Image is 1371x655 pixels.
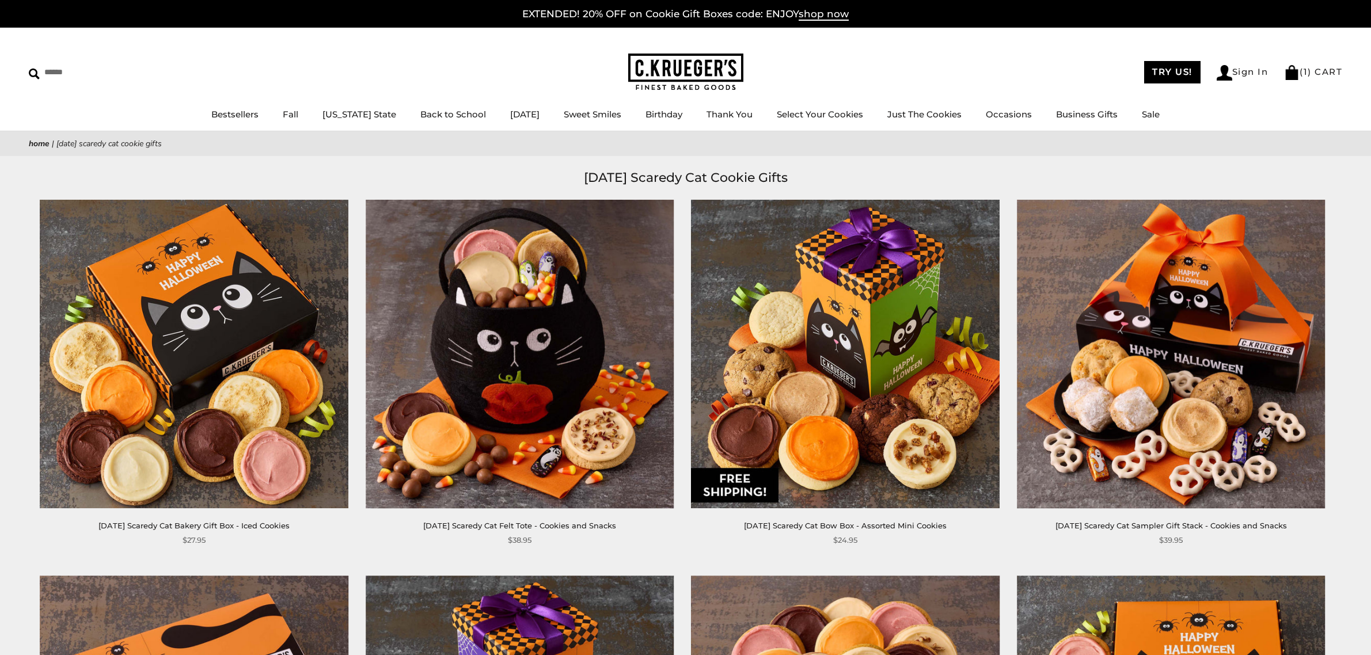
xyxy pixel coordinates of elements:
span: 1 [1304,66,1308,77]
a: Select Your Cookies [777,109,863,120]
img: Halloween Scaredy Cat Felt Tote - Cookies and Snacks [366,200,674,508]
span: [DATE] Scaredy Cat Cookie Gifts [56,138,162,149]
a: [DATE] Scaredy Cat Felt Tote - Cookies and Snacks [423,521,616,530]
a: EXTENDED! 20% OFF on Cookie Gift Boxes code: ENJOYshop now [522,8,849,21]
span: $38.95 [508,534,531,546]
span: | [52,138,54,149]
a: Business Gifts [1056,109,1118,120]
a: Sign In [1217,65,1269,81]
nav: breadcrumbs [29,137,1342,150]
a: Birthday [645,109,682,120]
span: $39.95 [1159,534,1183,546]
span: shop now [799,8,849,21]
a: [DATE] Scaredy Cat Bow Box - Assorted Mini Cookies [744,521,947,530]
a: Bestsellers [211,109,259,120]
a: TRY US! [1144,61,1201,83]
a: [US_STATE] State [322,109,396,120]
img: Halloween Scaredy Cat Bakery Gift Box - Iced Cookies [40,200,348,508]
img: Search [29,68,40,79]
span: $24.95 [833,534,857,546]
a: Occasions [986,109,1032,120]
img: Halloween Scaredy Cat Bow Box - Assorted Mini Cookies [691,200,999,508]
a: [DATE] Scaredy Cat Bakery Gift Box - Iced Cookies [98,521,290,530]
img: Bag [1284,65,1300,80]
a: Just The Cookies [887,109,962,120]
a: Sale [1142,109,1160,120]
a: [DATE] [510,109,540,120]
a: Home [29,138,50,149]
a: Thank You [707,109,753,120]
a: (1) CART [1284,66,1342,77]
a: Back to School [420,109,486,120]
img: Halloween Scaredy Cat Sampler Gift Stack - Cookies and Snacks [1017,200,1325,508]
img: Account [1217,65,1232,81]
h1: [DATE] Scaredy Cat Cookie Gifts [46,167,1325,188]
img: C.KRUEGER'S [628,54,743,91]
a: [DATE] Scaredy Cat Sampler Gift Stack - Cookies and Snacks [1055,521,1287,530]
a: Fall [283,109,298,120]
a: Sweet Smiles [564,109,621,120]
input: Search [29,63,166,81]
span: $27.95 [183,534,206,546]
